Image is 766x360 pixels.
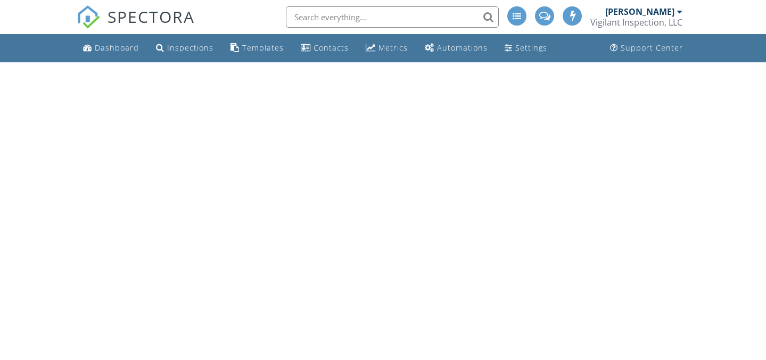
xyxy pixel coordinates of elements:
[500,38,551,58] a: Settings
[621,43,683,53] div: Support Center
[242,43,284,53] div: Templates
[606,38,687,58] a: Support Center
[108,5,195,28] span: SPECTORA
[77,14,195,37] a: SPECTORA
[421,38,492,58] a: Automations (Advanced)
[590,17,682,28] div: Vigilant Inspection, LLC
[296,38,353,58] a: Contacts
[314,43,349,53] div: Contacts
[515,43,547,53] div: Settings
[77,5,100,29] img: The Best Home Inspection Software - Spectora
[437,43,488,53] div: Automations
[95,43,139,53] div: Dashboard
[226,38,288,58] a: Templates
[286,6,499,28] input: Search everything...
[378,43,408,53] div: Metrics
[605,6,674,17] div: [PERSON_NAME]
[79,38,143,58] a: Dashboard
[152,38,218,58] a: Inspections
[167,43,213,53] div: Inspections
[361,38,412,58] a: Metrics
